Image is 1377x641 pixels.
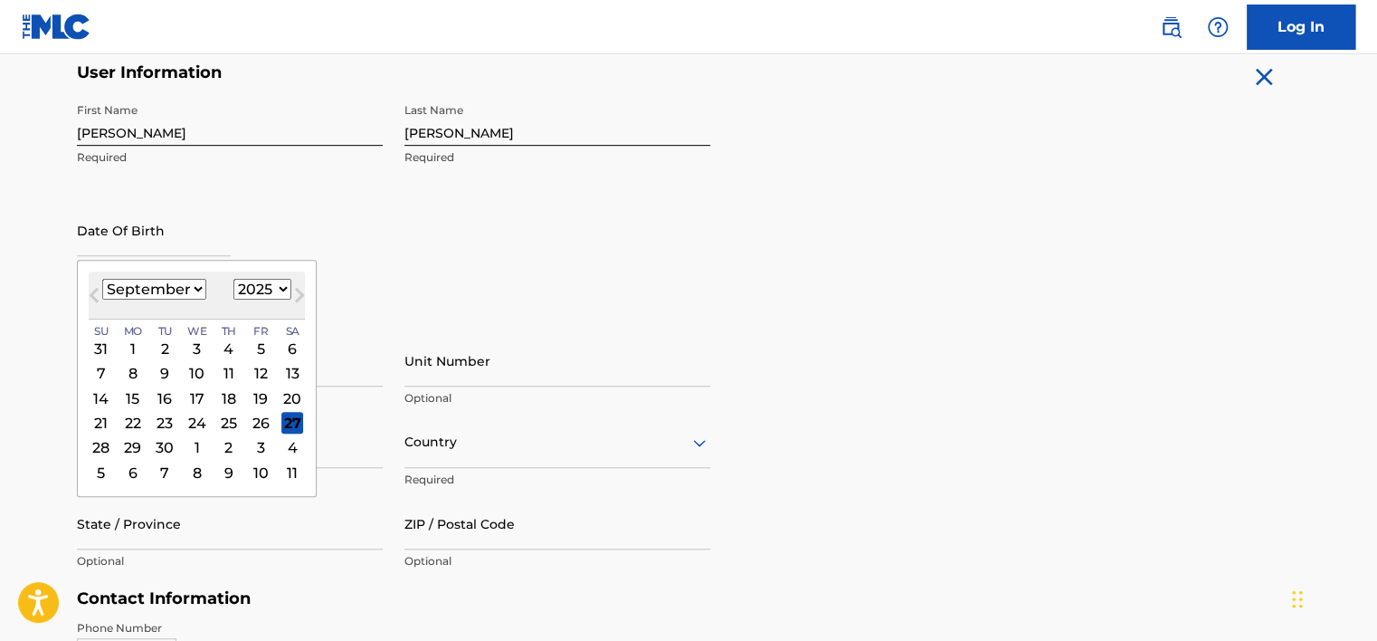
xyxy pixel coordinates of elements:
[253,323,268,340] span: Fr
[154,387,176,409] div: Choose Tuesday, September 16th, 2025
[22,14,91,40] img: MLC Logo
[122,462,144,483] div: Choose Monday, October 6th, 2025
[1207,16,1229,38] img: help
[250,363,271,385] div: Choose Friday, September 12th, 2025
[77,62,710,83] h5: User Information
[77,588,710,609] h5: Contact Information
[250,412,271,434] div: Choose Friday, September 26th, 2025
[404,553,710,569] p: Optional
[286,323,299,340] span: Sa
[404,149,710,166] p: Required
[250,338,271,359] div: Choose Friday, September 5th, 2025
[218,462,240,483] div: Choose Thursday, October 9th, 2025
[77,315,1300,336] h5: Personal Address
[89,337,305,485] div: Month September, 2025
[218,387,240,409] div: Choose Thursday, September 18th, 2025
[186,387,208,409] div: Choose Wednesday, September 17th, 2025
[187,323,206,340] span: We
[218,437,240,459] div: Choose Thursday, October 2nd, 2025
[186,363,208,385] div: Choose Wednesday, September 10th, 2025
[122,412,144,434] div: Choose Monday, September 22nd, 2025
[285,284,314,313] button: Next Month
[1287,554,1377,641] iframe: Chat Widget
[1247,5,1355,50] a: Log In
[122,363,144,385] div: Choose Monday, September 8th, 2025
[80,284,109,313] button: Previous Month
[90,363,112,385] div: Choose Sunday, September 7th, 2025
[77,149,383,166] p: Required
[122,437,144,459] div: Choose Monday, September 29th, 2025
[250,387,271,409] div: Choose Friday, September 19th, 2025
[404,390,710,407] p: Optional
[1153,9,1189,45] a: Public Search
[122,387,144,409] div: Choose Monday, September 15th, 2025
[186,437,208,459] div: Choose Wednesday, October 1st, 2025
[90,437,112,459] div: Choose Sunday, September 28th, 2025
[186,462,208,483] div: Choose Wednesday, October 8th, 2025
[222,323,236,340] span: Th
[186,412,208,434] div: Choose Wednesday, September 24th, 2025
[154,412,176,434] div: Choose Tuesday, September 23rd, 2025
[281,363,303,385] div: Choose Saturday, September 13th, 2025
[94,323,108,340] span: Su
[90,462,112,483] div: Choose Sunday, October 5th, 2025
[1200,9,1236,45] div: Help
[281,338,303,359] div: Choose Saturday, September 6th, 2025
[218,412,240,434] div: Choose Thursday, September 25th, 2025
[250,462,271,483] div: Choose Friday, October 10th, 2025
[1160,16,1182,38] img: search
[218,363,240,385] div: Choose Thursday, September 11th, 2025
[250,437,271,459] div: Choose Friday, October 3rd, 2025
[122,338,144,359] div: Choose Monday, September 1st, 2025
[154,363,176,385] div: Choose Tuesday, September 9th, 2025
[77,553,383,569] p: Optional
[404,472,710,488] p: Required
[154,462,176,483] div: Choose Tuesday, October 7th, 2025
[124,323,142,340] span: Mo
[1249,62,1278,91] img: close
[154,338,176,359] div: Choose Tuesday, September 2nd, 2025
[186,338,208,359] div: Choose Wednesday, September 3rd, 2025
[281,437,303,459] div: Choose Saturday, October 4th, 2025
[281,412,303,434] div: Choose Saturday, September 27th, 2025
[1292,572,1303,627] div: Drag
[90,412,112,434] div: Choose Sunday, September 21st, 2025
[77,260,317,497] div: Choose Date
[218,338,240,359] div: Choose Thursday, September 4th, 2025
[281,462,303,483] div: Choose Saturday, October 11th, 2025
[158,323,172,340] span: Tu
[281,387,303,409] div: Choose Saturday, September 20th, 2025
[90,338,112,359] div: Choose Sunday, August 31st, 2025
[154,437,176,459] div: Choose Tuesday, September 30th, 2025
[90,387,112,409] div: Choose Sunday, September 14th, 2025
